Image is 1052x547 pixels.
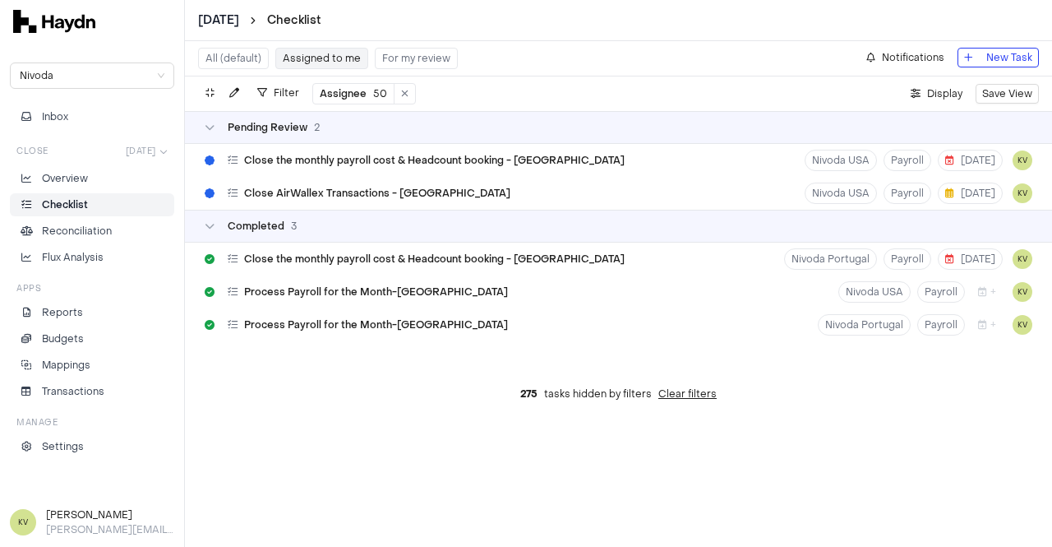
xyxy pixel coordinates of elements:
span: [DATE] [945,187,995,200]
span: Process Payroll for the Month-[GEOGRAPHIC_DATA] [244,285,508,299]
button: Payroll [884,248,931,270]
span: KV [1017,253,1027,266]
button: [DATE] [119,141,175,160]
img: svg+xml,%3c [13,10,95,33]
button: Payroll [917,281,965,303]
button: KV [1013,249,1032,269]
button: New Task [957,48,1039,67]
button: KV [1013,282,1032,302]
button: KV [1013,151,1032,170]
span: Completed [228,220,284,233]
span: KV [1017,188,1027,200]
button: [DATE] [938,150,1003,171]
span: Inbox [42,109,68,124]
a: Checklist [267,12,321,29]
a: Reconciliation [10,220,174,243]
span: Nivoda [20,63,164,88]
button: Filter [251,83,306,103]
button: Display [904,84,969,104]
p: Flux Analysis [42,250,104,265]
button: Assigned to me [275,48,368,69]
a: Reports [10,301,174,324]
button: For my review [375,48,458,69]
button: Nivoda USA [805,150,877,171]
button: All (default) [198,48,269,69]
button: Payroll [884,150,931,171]
span: Close the monthly payroll cost & Headcount booking - [GEOGRAPHIC_DATA] [244,253,625,266]
button: Nivoda Portugal [818,314,911,336]
span: New Task [986,49,1032,66]
a: Budgets [10,327,174,350]
div: tasks hidden by filters [185,374,1052,414]
a: Overview [10,167,174,190]
p: Overview [42,171,88,186]
button: Nivoda USA [805,183,877,204]
button: Clear filters [658,387,717,401]
span: KV [1017,155,1027,167]
span: Display [927,86,962,102]
p: Reports [42,305,83,320]
button: KV [1013,315,1032,335]
button: Assignee50 [313,84,394,104]
button: + [971,281,1003,303]
span: Process Payroll for the Month-[GEOGRAPHIC_DATA] [244,318,508,331]
button: Nivoda USA [838,281,911,303]
a: Transactions [10,380,174,403]
a: Mappings [10,354,174,377]
p: Transactions [42,384,104,399]
button: [DATE] [198,12,239,29]
a: Settings [10,435,174,458]
button: Payroll [884,183,931,204]
p: [PERSON_NAME][EMAIL_ADDRESS][DOMAIN_NAME] [46,522,174,537]
button: [DATE] [938,183,1003,204]
h3: Apps [16,282,41,294]
p: Settings [42,439,84,454]
span: [DATE] [945,154,995,167]
h3: [PERSON_NAME] [46,508,174,522]
span: KV [1017,286,1027,299]
span: KV [18,517,28,529]
button: [DATE] [938,248,1003,270]
span: KV [1017,319,1027,331]
span: Save View [982,86,1032,102]
span: Filter [274,85,299,101]
span: Close AirWallex Transactions - [GEOGRAPHIC_DATA] [244,187,510,200]
p: Reconciliation [42,224,112,239]
h3: Manage [16,416,58,429]
button: Payroll [917,314,965,336]
span: 3 [291,220,297,233]
span: 2 [314,121,320,134]
span: Close the monthly payroll cost & Headcount booking - [GEOGRAPHIC_DATA] [244,154,625,167]
span: [DATE] [126,145,156,157]
button: Nivoda Portugal [784,248,877,270]
button: + [971,314,1003,336]
span: [DATE] [945,253,995,266]
p: Budgets [42,331,84,346]
span: Notifications [882,49,944,66]
a: Flux Analysis [10,246,174,269]
span: Assignee [320,87,367,100]
p: Mappings [42,358,90,373]
nav: breadcrumb [198,12,321,29]
button: Inbox [10,105,174,128]
span: Pending Review [228,121,307,134]
p: Checklist [42,197,88,212]
button: KV [1013,183,1032,203]
h3: Close [16,145,48,157]
span: 275 [520,387,538,401]
button: Save View [976,84,1039,104]
a: Checklist [10,193,174,216]
button: Notifications [860,48,951,67]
